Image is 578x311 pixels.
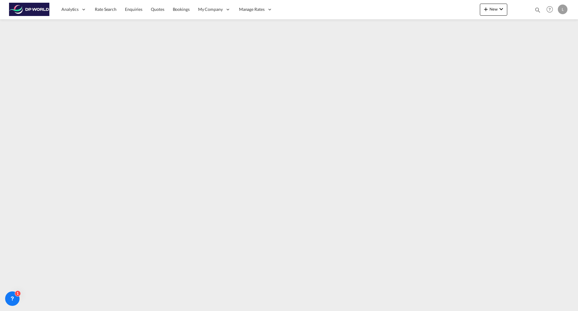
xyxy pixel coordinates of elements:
span: My Company [198,6,223,12]
span: Bookings [173,7,190,12]
span: Quotes [151,7,164,12]
img: c08ca190194411f088ed0f3ba295208c.png [9,3,50,16]
button: icon-plus 400-fgNewicon-chevron-down [480,4,507,16]
div: L [558,5,567,14]
span: Help [545,4,555,14]
md-icon: icon-chevron-down [498,5,505,13]
span: Enquiries [125,7,142,12]
div: Help [545,4,558,15]
span: Manage Rates [239,6,265,12]
div: icon-magnify [534,7,541,16]
span: Analytics [61,6,79,12]
md-icon: icon-magnify [534,7,541,13]
span: New [482,7,505,11]
span: Rate Search [95,7,117,12]
md-icon: icon-plus 400-fg [482,5,489,13]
